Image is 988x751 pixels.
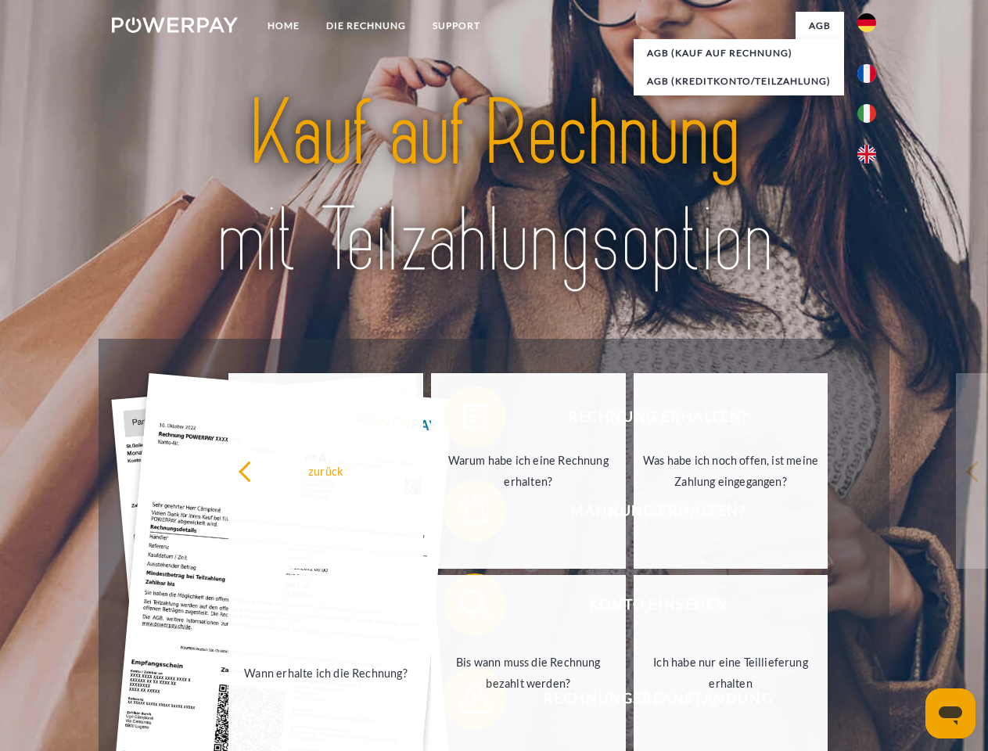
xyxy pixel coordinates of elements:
div: Was habe ich noch offen, ist meine Zahlung eingegangen? [643,450,819,492]
a: Home [254,12,313,40]
a: SUPPORT [419,12,494,40]
iframe: Schaltfläche zum Öffnen des Messaging-Fensters [925,688,975,738]
a: agb [796,12,844,40]
div: Bis wann muss die Rechnung bezahlt werden? [440,652,616,694]
img: logo-powerpay-white.svg [112,17,238,33]
a: AGB (Kauf auf Rechnung) [634,39,844,67]
div: Warum habe ich eine Rechnung erhalten? [440,450,616,492]
div: zurück [238,460,414,481]
img: fr [857,64,876,83]
img: de [857,13,876,32]
img: en [857,145,876,163]
img: it [857,104,876,123]
a: AGB (Kreditkonto/Teilzahlung) [634,67,844,95]
div: Wann erhalte ich die Rechnung? [238,662,414,683]
div: Ich habe nur eine Teillieferung erhalten [643,652,819,694]
a: Was habe ich noch offen, ist meine Zahlung eingegangen? [634,373,828,569]
a: DIE RECHNUNG [313,12,419,40]
img: title-powerpay_de.svg [149,75,839,300]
